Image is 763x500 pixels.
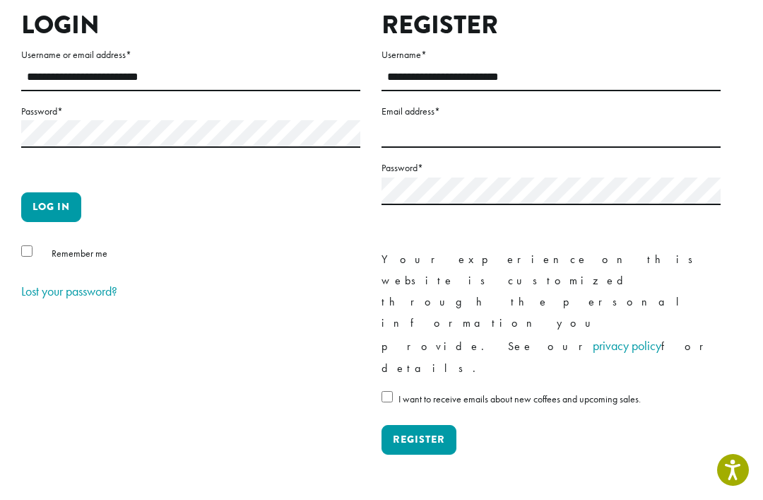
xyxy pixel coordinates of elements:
[381,103,721,120] label: Email address
[52,247,107,260] span: Remember me
[21,192,81,222] button: Log in
[381,425,456,455] button: Register
[593,337,661,354] a: privacy policy
[381,46,721,64] label: Username
[21,46,360,64] label: Username or email address
[381,10,721,40] h2: Register
[381,391,393,402] input: I want to receive emails about new coffees and upcoming sales.
[381,249,721,379] p: Your experience on this website is customized through the personal information you provide. See o...
[381,159,721,177] label: Password
[21,10,360,40] h2: Login
[21,103,360,120] label: Password
[398,393,641,405] span: I want to receive emails about new coffees and upcoming sales.
[21,283,117,299] a: Lost your password?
